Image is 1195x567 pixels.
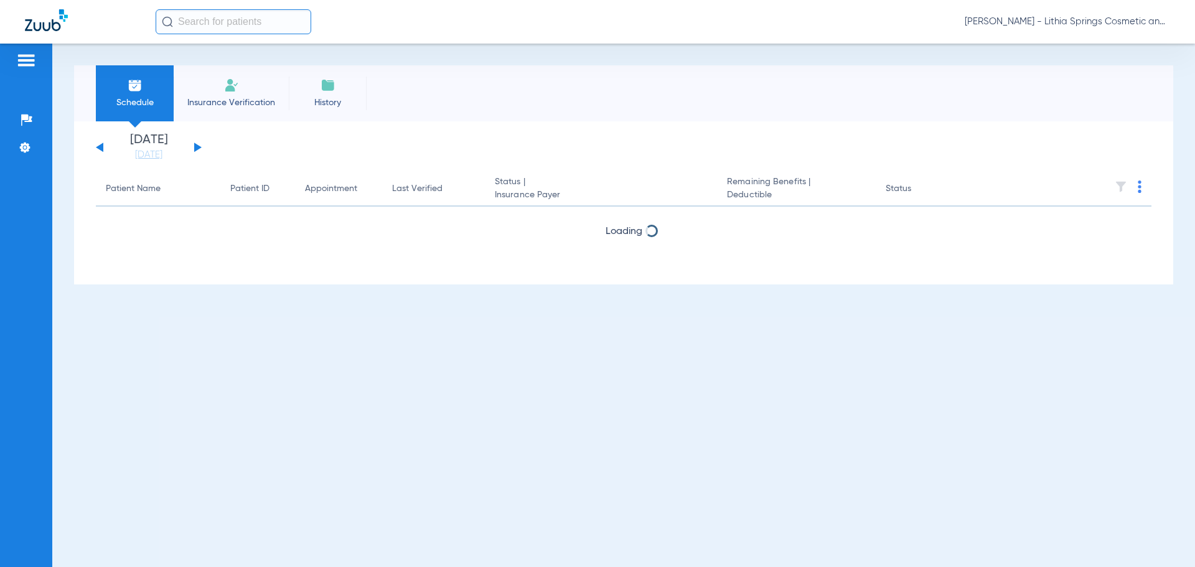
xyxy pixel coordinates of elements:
[717,172,875,207] th: Remaining Benefits |
[106,182,210,195] div: Patient Name
[25,9,68,31] img: Zuub Logo
[606,227,642,237] span: Loading
[965,16,1170,28] span: [PERSON_NAME] - Lithia Springs Cosmetic and Family Dentistry
[111,134,186,161] li: [DATE]
[392,182,475,195] div: Last Verified
[183,96,279,109] span: Insurance Verification
[305,182,357,195] div: Appointment
[162,16,173,27] img: Search Icon
[111,149,186,161] a: [DATE]
[105,96,164,109] span: Schedule
[156,9,311,34] input: Search for patients
[392,182,443,195] div: Last Verified
[230,182,285,195] div: Patient ID
[128,78,143,93] img: Schedule
[727,189,865,202] span: Deductible
[224,78,239,93] img: Manual Insurance Verification
[305,182,372,195] div: Appointment
[495,189,707,202] span: Insurance Payer
[298,96,357,109] span: History
[230,182,269,195] div: Patient ID
[16,53,36,68] img: hamburger-icon
[1115,180,1127,193] img: filter.svg
[485,172,717,207] th: Status |
[106,182,161,195] div: Patient Name
[876,172,960,207] th: Status
[1138,180,1141,193] img: group-dot-blue.svg
[321,78,335,93] img: History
